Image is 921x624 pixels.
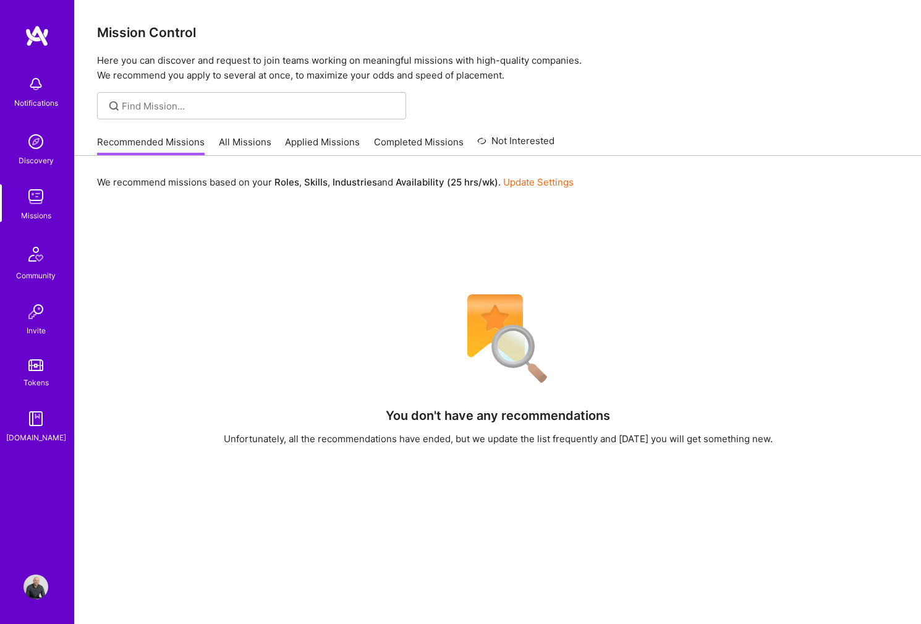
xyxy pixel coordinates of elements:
[21,239,51,269] img: Community
[19,154,54,167] div: Discovery
[14,96,58,109] div: Notifications
[27,324,46,337] div: Invite
[25,25,49,47] img: logo
[285,135,360,156] a: Applied Missions
[23,184,48,209] img: teamwork
[97,25,899,40] h3: Mission Control
[386,408,610,423] h4: You don't have any recommendations
[23,575,48,599] img: User Avatar
[16,269,56,282] div: Community
[374,135,464,156] a: Completed Missions
[23,72,48,96] img: bell
[97,176,574,189] p: We recommend missions based on your , , and .
[274,176,299,188] b: Roles
[6,431,66,444] div: [DOMAIN_NAME]
[20,575,51,599] a: User Avatar
[23,299,48,324] img: Invite
[23,406,48,431] img: guide book
[224,432,773,445] div: Unfortunately, all the recommendations have ended, but we update the list frequently and [DATE] y...
[23,376,49,389] div: Tokens
[28,359,43,371] img: tokens
[396,176,498,188] b: Availability (25 hrs/wk)
[304,176,328,188] b: Skills
[219,135,271,156] a: All Missions
[97,53,899,83] p: Here you can discover and request to join teams working on meaningful missions with high-quality ...
[21,209,51,222] div: Missions
[107,99,121,113] i: icon SearchGrey
[97,135,205,156] a: Recommended Missions
[446,286,551,391] img: No Results
[23,129,48,154] img: discovery
[503,176,574,188] a: Update Settings
[333,176,377,188] b: Industries
[477,134,554,156] a: Not Interested
[122,100,397,113] input: Find Mission...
